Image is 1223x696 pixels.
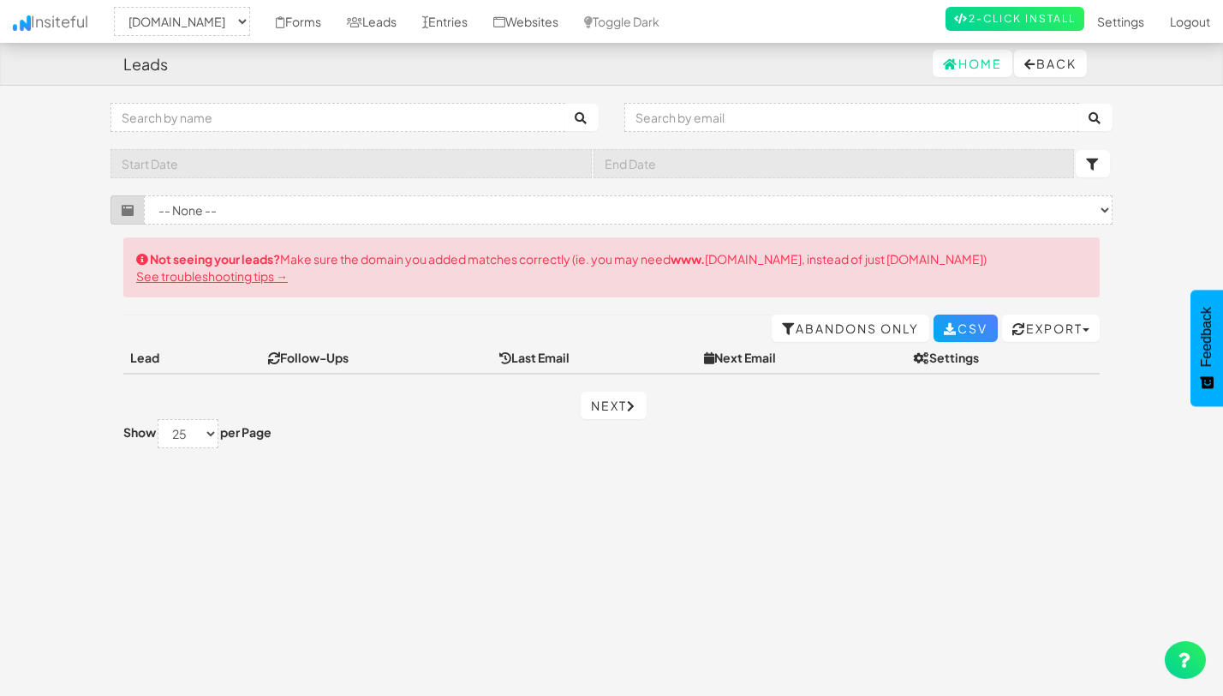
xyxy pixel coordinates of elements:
[1199,307,1214,367] span: Feedback
[772,315,929,342] a: Abandons Only
[933,50,1012,77] a: Home
[110,103,565,132] input: Search by name
[1002,315,1100,342] button: Export
[907,342,1100,374] th: Settings
[946,7,1084,31] a: 2-Click Install
[150,251,280,267] strong: Not seeing your leads?
[624,103,1079,132] input: Search by email
[136,268,288,284] a: See troubleshooting tips →
[1014,50,1087,77] button: Back
[123,56,168,73] h4: Leads
[123,237,1100,297] div: Make sure the domain you added matches correctly (ie. you may need [DOMAIN_NAME], instead of just...
[934,315,998,342] a: CSV
[261,342,492,374] th: Follow-Ups
[594,149,1075,178] input: End Date
[13,15,31,31] img: icon.png
[123,423,156,441] label: Show
[671,251,705,267] strong: www.
[220,423,271,441] label: per Page
[697,342,907,374] th: Next Email
[1190,290,1223,406] button: Feedback - Show survey
[123,342,228,374] th: Lead
[492,342,698,374] th: Last Email
[110,149,592,178] input: Start Date
[581,392,647,419] a: Next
